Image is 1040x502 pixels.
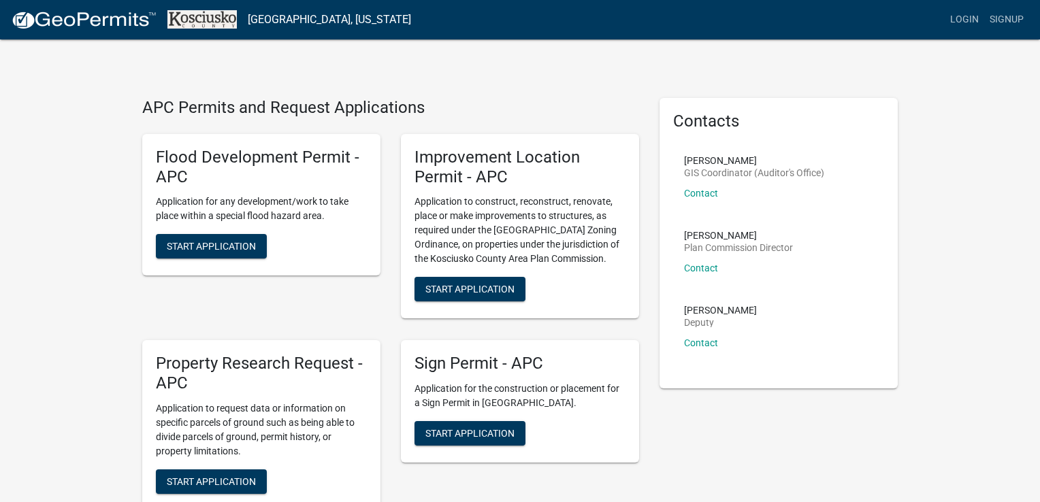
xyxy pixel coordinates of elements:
span: Start Application [425,284,515,295]
h5: Flood Development Permit - APC [156,148,367,187]
a: Contact [684,188,718,199]
p: Deputy [684,318,757,327]
h5: Contacts [673,112,884,131]
p: [PERSON_NAME] [684,305,757,315]
p: Application for any development/work to take place within a special flood hazard area. [156,195,367,223]
p: [PERSON_NAME] [684,156,824,165]
span: Start Application [425,428,515,439]
h5: Improvement Location Permit - APC [415,148,625,187]
button: Start Application [156,234,267,258]
p: Application to request data or information on specific parcels of ground such as being able to di... [156,401,367,458]
h5: Sign Permit - APC [415,354,625,373]
a: [GEOGRAPHIC_DATA], [US_STATE] [248,8,411,31]
a: Signup [984,7,1029,33]
a: Contact [684,337,718,348]
p: Plan Commission Director [684,243,793,252]
h5: Property Research Request - APC [156,354,367,393]
span: Start Application [167,475,256,486]
a: Login [945,7,984,33]
p: Application to construct, reconstruct, renovate, place or make improvements to structures, as req... [415,195,625,266]
img: Kosciusko County, Indiana [167,10,237,29]
button: Start Application [156,469,267,494]
a: Contact [684,263,718,273]
button: Start Application [415,277,525,301]
p: GIS Coordinator (Auditor's Office) [684,168,824,178]
h4: APC Permits and Request Applications [142,98,639,118]
p: Application for the construction or placement for a Sign Permit in [GEOGRAPHIC_DATA]. [415,382,625,410]
p: [PERSON_NAME] [684,231,793,240]
button: Start Application [415,421,525,446]
span: Start Application [167,241,256,252]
